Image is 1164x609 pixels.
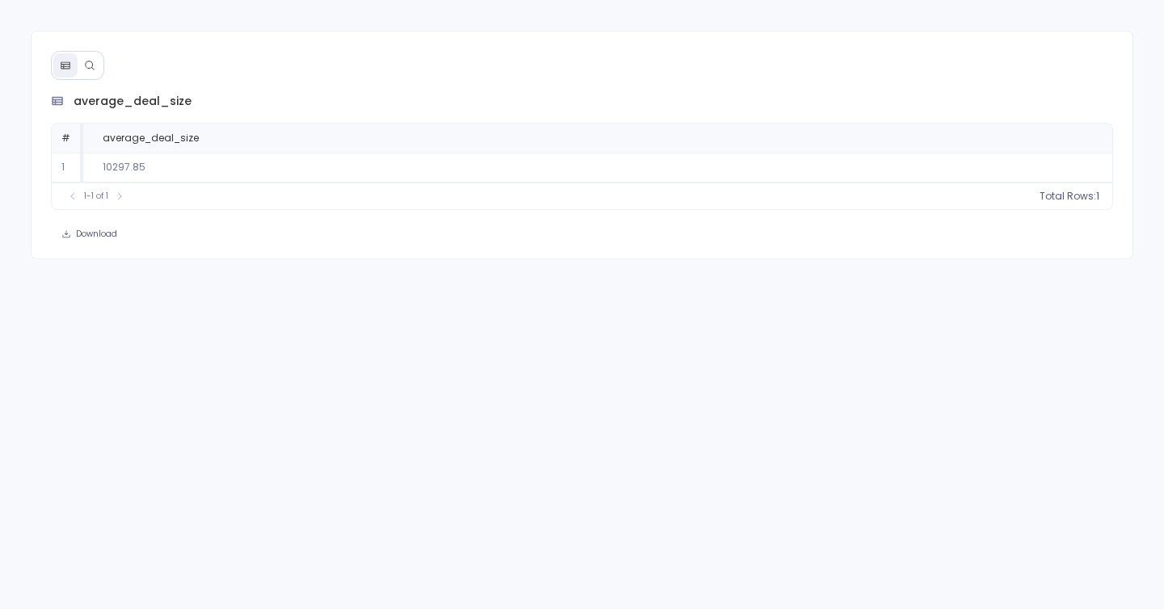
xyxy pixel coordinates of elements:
span: Download [76,229,117,240]
span: Total Rows: [1040,190,1096,203]
span: average_deal_size [103,132,199,145]
td: 1 [52,153,83,183]
span: average_deal_size [74,93,192,110]
span: 1 [1096,190,1099,203]
span: 1-1 of 1 [84,190,108,203]
td: 10297.85 [83,153,1113,183]
button: Download [51,223,128,246]
span: # [61,131,70,145]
